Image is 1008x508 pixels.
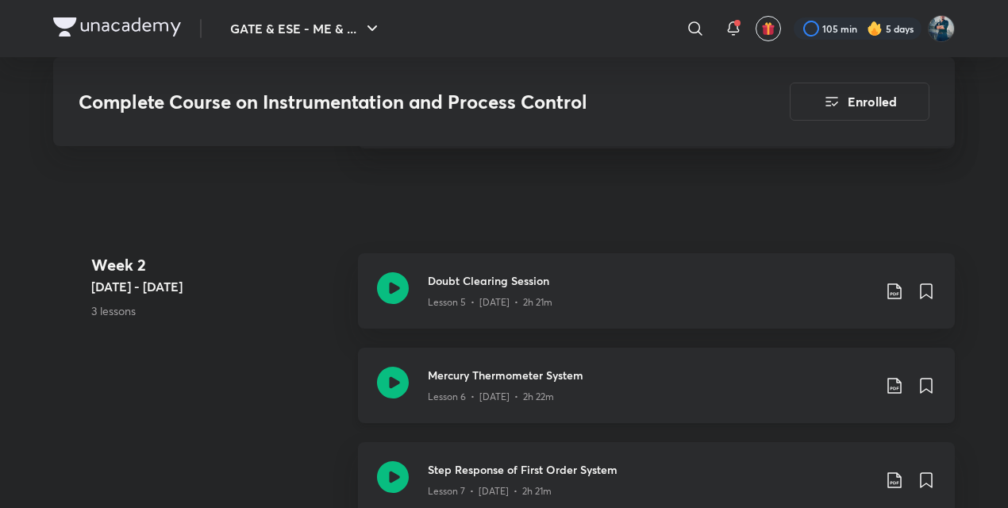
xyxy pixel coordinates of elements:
p: Lesson 7 • [DATE] • 2h 21m [428,484,552,498]
h3: Mercury Thermometer System [428,367,872,383]
h4: Week 2 [91,253,345,277]
p: Lesson 6 • [DATE] • 2h 22m [428,390,554,404]
h3: Step Response of First Order System [428,461,872,478]
button: GATE & ESE - ME & ... [221,13,391,44]
a: Mercury Thermometer SystemLesson 6 • [DATE] • 2h 22m [358,348,955,442]
h5: [DATE] - [DATE] [91,277,345,296]
a: Doubt Clearing SessionLesson 5 • [DATE] • 2h 21m [358,253,955,348]
button: Enrolled [790,83,929,121]
p: 3 lessons [91,302,345,319]
h3: Complete Course on Instrumentation and Process Control [79,90,700,114]
h3: Doubt Clearing Session [428,272,872,289]
img: streak [867,21,883,37]
img: avatar [761,21,775,36]
p: Lesson 5 • [DATE] • 2h 21m [428,295,552,310]
button: avatar [756,16,781,41]
img: Vinay Upadhyay [928,15,955,42]
a: Company Logo [53,17,181,40]
img: Company Logo [53,17,181,37]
